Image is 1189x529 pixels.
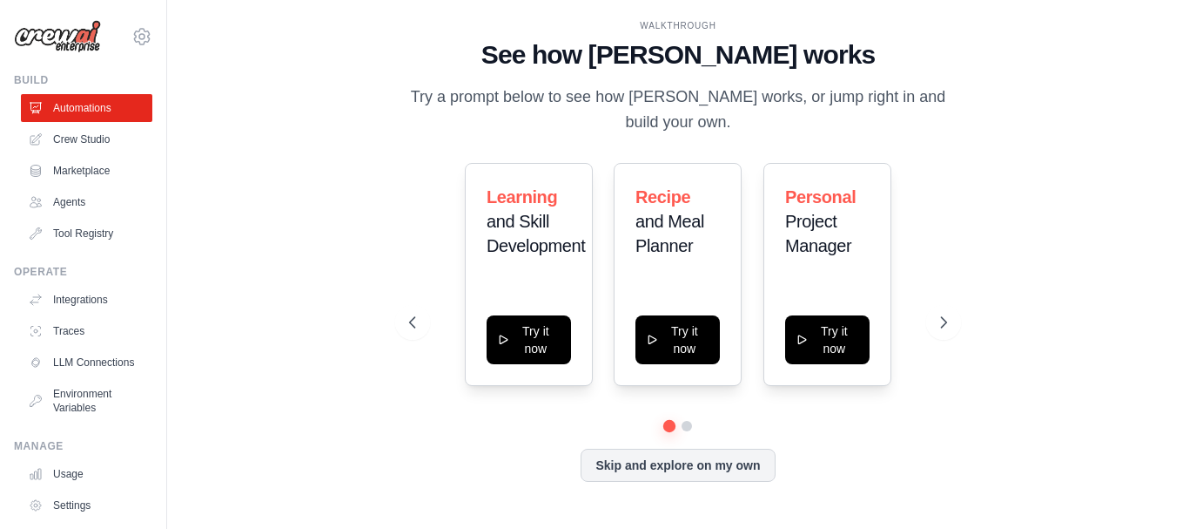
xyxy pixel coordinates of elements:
[14,20,101,53] img: Logo
[635,187,690,207] span: Recipe
[635,212,704,255] span: and Meal Planner
[409,39,947,71] h1: See how [PERSON_NAME] works
[21,492,152,519] a: Settings
[21,349,152,376] a: LLM Connections
[581,449,775,482] button: Skip and explore on my own
[21,125,152,153] a: Crew Studio
[21,220,152,248] a: Tool Registry
[21,317,152,345] a: Traces
[785,315,870,364] button: Try it now
[21,157,152,185] a: Marketplace
[14,73,152,87] div: Build
[785,187,856,207] span: Personal
[635,315,720,364] button: Try it now
[409,19,947,32] div: WALKTHROUGH
[21,286,152,314] a: Integrations
[21,460,152,488] a: Usage
[409,85,947,136] p: Try a prompt below to see how [PERSON_NAME] works, or jump right in and build your own.
[487,212,585,255] span: and Skill Development
[785,212,851,255] span: Project Manager
[487,315,571,364] button: Try it now
[21,94,152,122] a: Automations
[1102,445,1189,529] iframe: Chat Widget
[21,188,152,216] a: Agents
[14,265,152,279] div: Operate
[21,380,152,422] a: Environment Variables
[487,187,557,207] span: Learning
[14,439,152,453] div: Manage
